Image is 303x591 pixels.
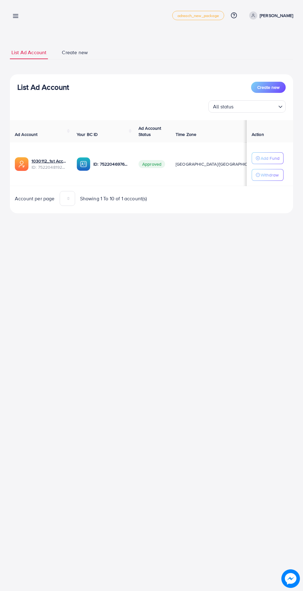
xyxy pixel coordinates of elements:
[17,83,69,92] h3: List Ad Account
[15,131,38,137] span: Ad Account
[172,11,224,20] a: adreach_new_package
[247,11,293,20] a: [PERSON_NAME]
[176,161,262,167] span: [GEOGRAPHIC_DATA]/[GEOGRAPHIC_DATA]
[32,158,67,171] div: <span class='underline'>1030112_1st Account | Zohaib Bhai_1751363330022</span></br>75220481922933...
[251,82,286,93] button: Create new
[257,84,280,90] span: Create new
[236,101,276,111] input: Search for option
[261,154,280,162] p: Add Fund
[212,102,235,111] span: All status
[208,100,286,113] div: Search for option
[77,131,98,137] span: Your BC ID
[93,160,129,168] p: ID: 7522046976930856968
[15,195,55,202] span: Account per page
[252,169,284,181] button: Withdraw
[32,158,67,164] a: 1030112_1st Account | Zohaib Bhai_1751363330022
[11,49,46,56] span: List Ad Account
[139,160,165,168] span: Approved
[139,125,161,137] span: Ad Account Status
[62,49,88,56] span: Create new
[77,157,90,171] img: ic-ba-acc.ded83a64.svg
[176,131,196,137] span: Time Zone
[282,570,300,588] img: image
[177,14,219,18] span: adreach_new_package
[80,195,147,202] span: Showing 1 To 10 of 1 account(s)
[252,152,284,164] button: Add Fund
[15,157,28,171] img: ic-ads-acc.e4c84228.svg
[32,164,67,170] span: ID: 7522048192293355537
[252,131,264,137] span: Action
[261,171,279,179] p: Withdraw
[260,12,293,19] p: [PERSON_NAME]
